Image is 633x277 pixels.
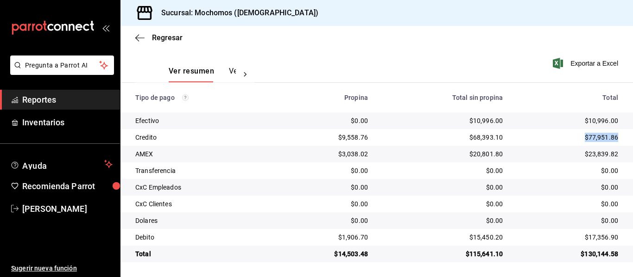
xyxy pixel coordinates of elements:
svg: Los pagos realizados con Pay y otras terminales son montos brutos. [182,94,189,101]
div: $0.00 [383,216,503,225]
div: CxC Clientes [135,199,268,209]
div: $0.00 [283,116,368,125]
div: $115,641.10 [383,249,503,259]
div: $0.00 [383,183,503,192]
div: Debito [135,233,268,242]
div: Credito [135,133,268,142]
div: Tipo de pago [135,94,268,101]
div: Total [518,94,618,101]
div: $0.00 [283,199,368,209]
span: Pregunta a Parrot AI [25,61,100,70]
div: Total sin propina [383,94,503,101]
div: $0.00 [383,166,503,175]
button: Pregunta a Parrot AI [10,55,114,75]
div: $10,996.00 [383,116,503,125]
div: $1,906.70 [283,233,368,242]
div: $0.00 [518,166,618,175]
div: $0.00 [383,199,503,209]
span: Reportes [22,93,113,106]
div: $0.00 [283,166,368,175]
button: Ver pagos [229,67,264,82]
div: Dolares [135,216,268,225]
span: Regresar [152,33,183,42]
div: $77,951.86 [518,133,618,142]
span: Recomienda Parrot [22,180,113,192]
div: $0.00 [518,199,618,209]
span: Inventarios [22,116,113,129]
div: $3,038.02 [283,149,368,159]
div: navigation tabs [169,67,236,82]
div: $15,450.20 [383,233,503,242]
span: Ayuda [22,159,101,170]
div: $9,558.76 [283,133,368,142]
div: Propina [283,94,368,101]
div: Transferencia [135,166,268,175]
span: Sugerir nueva función [11,264,113,273]
button: Exportar a Excel [555,58,618,69]
div: $0.00 [283,216,368,225]
div: $17,356.90 [518,233,618,242]
button: open_drawer_menu [102,24,109,31]
div: Total [135,249,268,259]
button: Regresar [135,33,183,42]
div: Efectivo [135,116,268,125]
div: AMEX [135,149,268,159]
div: $14,503.48 [283,249,368,259]
div: $0.00 [283,183,368,192]
div: $130,144.58 [518,249,618,259]
h3: Sucursal: Mochomos ([DEMOGRAPHIC_DATA]) [154,7,318,18]
div: $68,393.10 [383,133,503,142]
span: [PERSON_NAME] [22,203,113,215]
div: $0.00 [518,216,618,225]
div: $20,801.80 [383,149,503,159]
div: CxC Empleados [135,183,268,192]
a: Pregunta a Parrot AI [6,67,114,77]
div: $10,996.00 [518,116,618,125]
button: Ver resumen [169,67,214,82]
div: $0.00 [518,183,618,192]
div: $23,839.82 [518,149,618,159]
